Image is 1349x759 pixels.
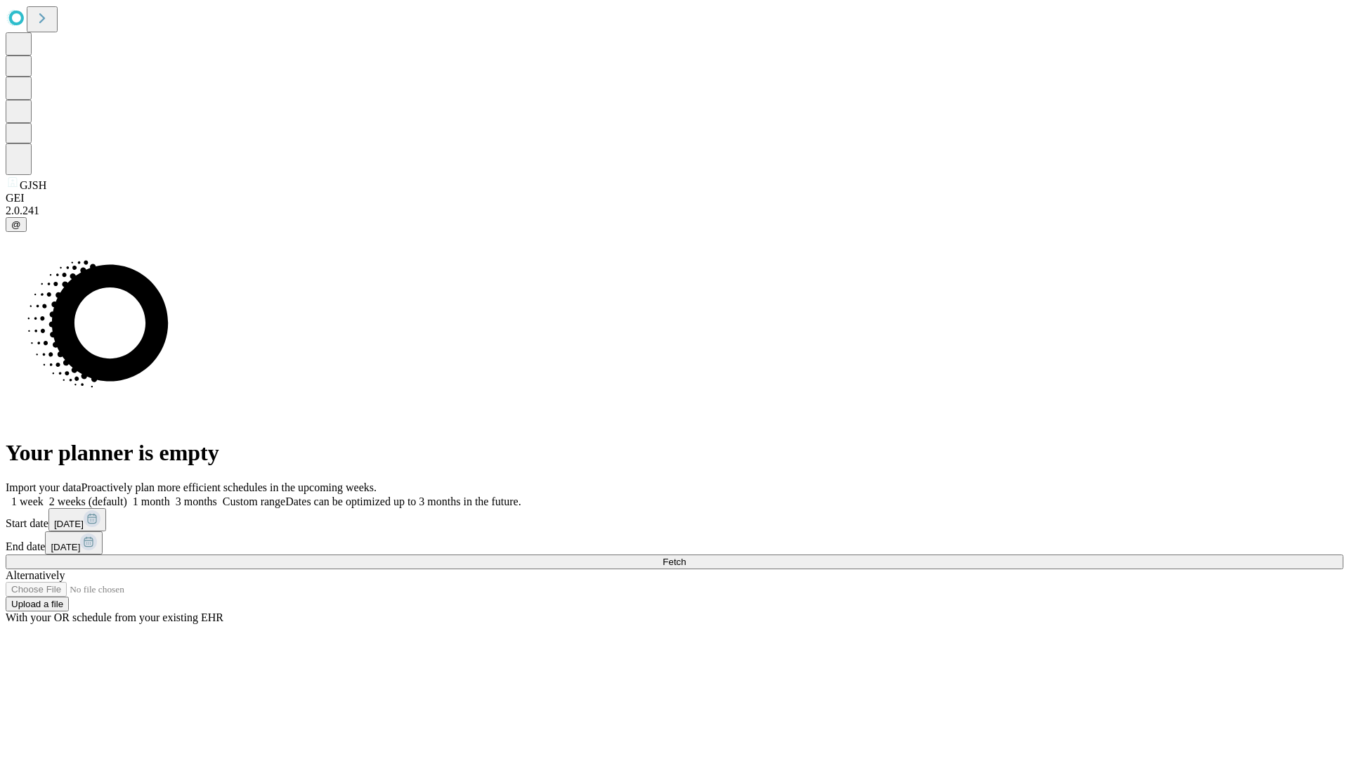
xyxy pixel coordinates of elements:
span: @ [11,219,21,230]
span: GJSH [20,179,46,191]
button: [DATE] [48,508,106,531]
span: 1 month [133,495,170,507]
span: Custom range [223,495,285,507]
div: 2.0.241 [6,205,1343,217]
span: 3 months [176,495,217,507]
span: Fetch [663,557,686,567]
span: 1 week [11,495,44,507]
div: End date [6,531,1343,554]
button: [DATE] [45,531,103,554]
span: With your OR schedule from your existing EHR [6,611,223,623]
h1: Your planner is empty [6,440,1343,466]
button: Upload a file [6,597,69,611]
div: Start date [6,508,1343,531]
span: Import your data [6,481,82,493]
span: 2 weeks (default) [49,495,127,507]
span: [DATE] [51,542,80,552]
div: GEI [6,192,1343,205]
button: @ [6,217,27,232]
span: Proactively plan more efficient schedules in the upcoming weeks. [82,481,377,493]
span: Dates can be optimized up to 3 months in the future. [285,495,521,507]
span: [DATE] [54,519,84,529]
span: Alternatively [6,569,65,581]
button: Fetch [6,554,1343,569]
